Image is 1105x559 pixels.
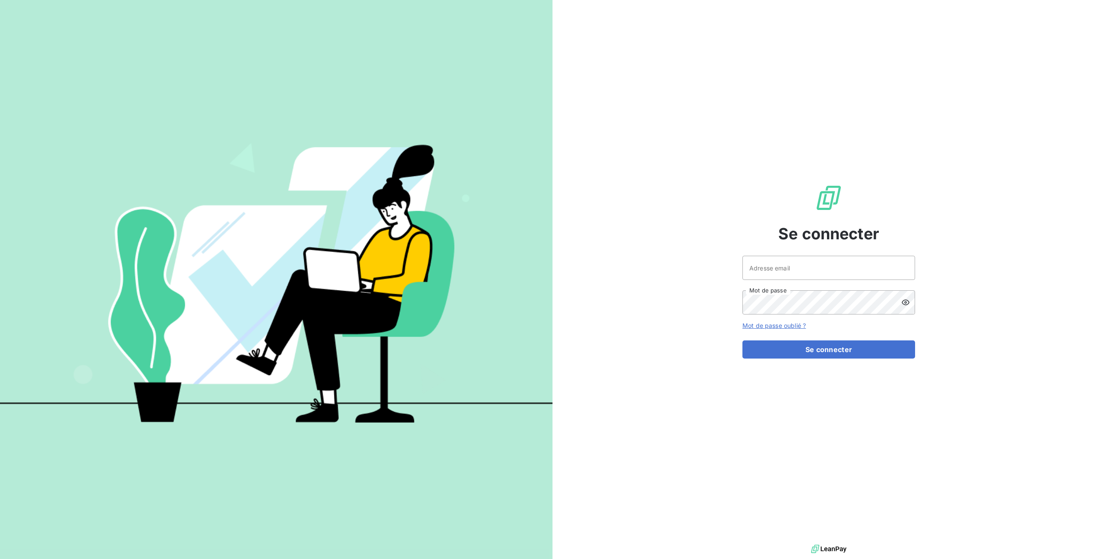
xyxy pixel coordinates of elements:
[742,256,915,280] input: placeholder
[778,222,879,245] span: Se connecter
[811,543,846,556] img: logo
[815,184,843,212] img: Logo LeanPay
[742,322,806,329] a: Mot de passe oublié ?
[742,340,915,359] button: Se connecter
